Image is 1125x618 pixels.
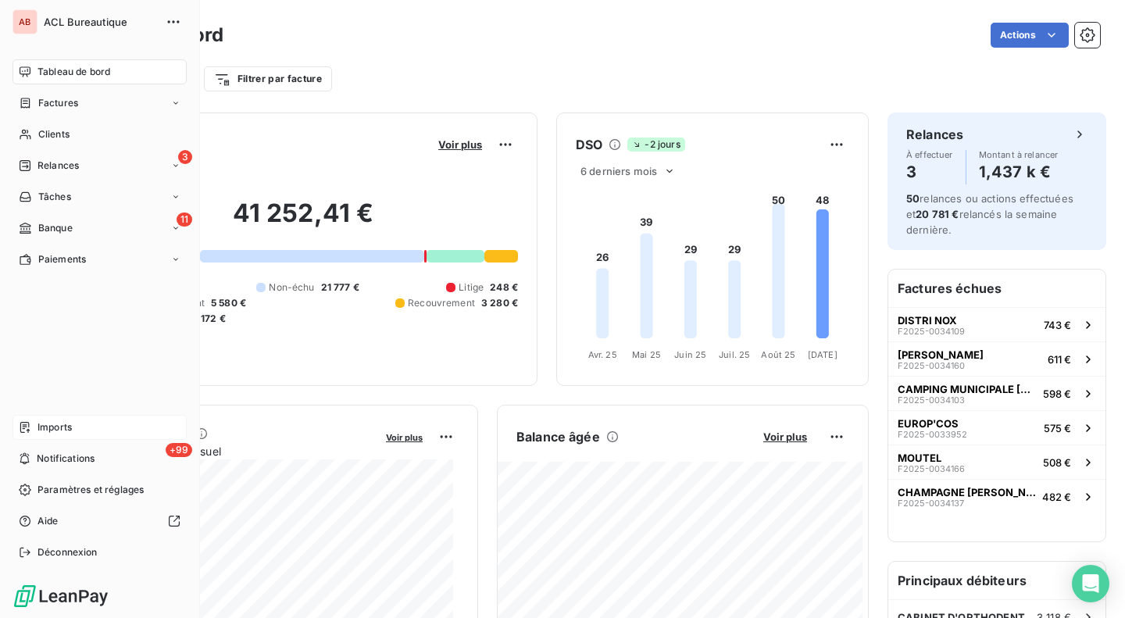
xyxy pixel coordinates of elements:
tspan: [DATE] [808,349,837,360]
button: Voir plus [759,430,812,444]
span: 743 € [1044,319,1071,331]
span: F2025-0034166 [898,464,965,473]
h6: Relances [906,125,963,144]
tspan: Août 25 [761,349,795,360]
button: Filtrer par facture [204,66,332,91]
button: CHAMPAGNE [PERSON_NAME]F2025-0034137482 € [888,479,1105,513]
span: [PERSON_NAME] [898,348,984,361]
h4: 3 [906,159,953,184]
span: -2 jours [627,138,684,152]
button: DISTRI NOXF2025-0034109743 € [888,307,1105,341]
span: 598 € [1043,388,1071,400]
span: Voir plus [763,430,807,443]
h6: Principaux débiteurs [888,562,1105,599]
span: EUROP'COS [898,417,959,430]
div: Open Intercom Messenger [1072,565,1109,602]
span: -172 € [196,312,226,326]
span: Paramètres et réglages [37,483,144,497]
span: F2025-0033952 [898,430,967,439]
span: F2025-0034160 [898,361,965,370]
span: Aide [37,514,59,528]
span: 575 € [1044,422,1071,434]
span: F2025-0034103 [898,395,965,405]
tspan: Juin 25 [674,349,706,360]
span: F2025-0034137 [898,498,964,508]
span: Banque [38,221,73,235]
span: 5 580 € [211,296,246,310]
span: Montant à relancer [979,150,1059,159]
tspan: Juil. 25 [719,349,750,360]
span: Paiements [38,252,86,266]
span: DISTRI NOX [898,314,957,327]
button: Voir plus [381,430,427,444]
span: ACL Bureautique [44,16,156,28]
h6: Balance âgée [516,427,600,446]
span: Non-échu [269,280,314,295]
tspan: Mai 25 [632,349,661,360]
span: 50 [906,192,920,205]
span: À effectuer [906,150,953,159]
span: Clients [38,127,70,141]
a: Aide [12,509,187,534]
span: 3 [178,150,192,164]
span: 21 777 € [321,280,359,295]
span: relances ou actions effectuées et relancés la semaine dernière. [906,192,1073,236]
h6: DSO [576,135,602,154]
img: Logo LeanPay [12,584,109,609]
button: CAMPING MUNICIPALE [GEOGRAPHIC_DATA]F2025-0034103598 € [888,376,1105,410]
button: Voir plus [434,138,487,152]
span: 6 derniers mois [580,165,657,177]
span: Déconnexion [37,545,98,559]
span: 482 € [1042,491,1071,503]
span: Factures [38,96,78,110]
span: MOUTEL [898,452,941,464]
span: 248 € [490,280,518,295]
span: Chiffre d'affaires mensuel [88,443,375,459]
span: CHAMPAGNE [PERSON_NAME] [898,486,1036,498]
span: 611 € [1048,353,1071,366]
span: 508 € [1043,456,1071,469]
button: Actions [991,23,1069,48]
span: Imports [37,420,72,434]
h4: 1,437 k € [979,159,1059,184]
span: CAMPING MUNICIPALE [GEOGRAPHIC_DATA] [898,383,1037,395]
span: Voir plus [386,432,423,443]
span: Recouvrement [408,296,475,310]
span: Tâches [38,190,71,204]
span: Litige [459,280,484,295]
span: F2025-0034109 [898,327,965,336]
span: 3 280 € [481,296,518,310]
div: AB [12,9,37,34]
button: [PERSON_NAME]F2025-0034160611 € [888,341,1105,376]
span: Voir plus [438,138,482,151]
button: EUROP'COSF2025-0033952575 € [888,410,1105,445]
tspan: Avr. 25 [588,349,617,360]
span: +99 [166,443,192,457]
span: Tableau de bord [37,65,110,79]
h6: Factures échues [888,270,1105,307]
h2: 41 252,41 € [88,198,518,245]
span: 11 [177,213,192,227]
span: Notifications [37,452,95,466]
span: Relances [37,159,79,173]
button: MOUTELF2025-0034166508 € [888,445,1105,479]
span: 20 781 € [916,208,959,220]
